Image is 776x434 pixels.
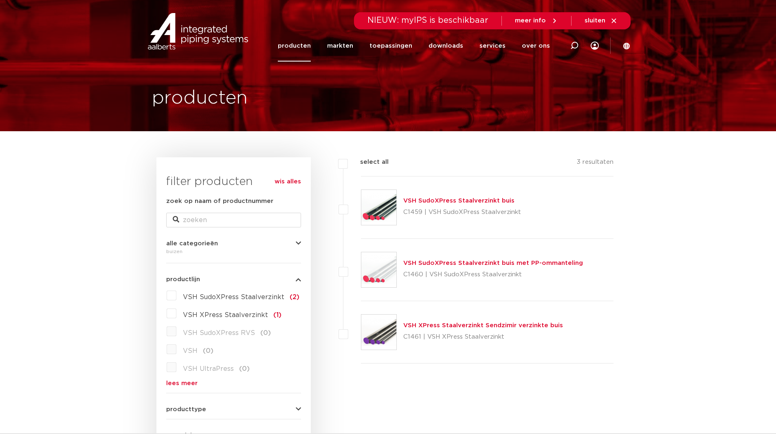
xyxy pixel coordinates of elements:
[585,18,605,24] span: sluiten
[166,174,301,190] h3: filter producten
[166,240,218,247] span: alle categorieën
[166,380,301,386] a: lees meer
[152,85,248,111] h1: producten
[403,198,514,204] a: VSH SudoXPress Staalverzinkt buis
[327,30,353,62] a: markten
[183,348,198,354] span: VSH
[203,348,213,354] span: (0)
[585,17,618,24] a: sluiten
[183,312,268,318] span: VSH XPress Staalverzinkt
[348,157,389,167] label: select all
[166,276,301,282] button: productlijn
[403,260,583,266] a: VSH SudoXPress Staalverzinkt buis met PP-ommanteling
[577,157,613,170] p: 3 resultaten
[361,252,396,287] img: Thumbnail for VSH SudoXPress Staalverzinkt buis met PP-ommanteling
[522,30,550,62] a: over ons
[166,213,301,227] input: zoeken
[166,406,301,412] button: producttype
[183,366,234,372] span: VSH UltraPress
[278,30,311,62] a: producten
[403,322,563,328] a: VSH XPress Staalverzinkt Sendzimir verzinkte buis
[367,16,488,24] span: NIEUW: myIPS is beschikbaar
[403,206,521,219] p: C1459 | VSH SudoXPress Staalverzinkt
[166,247,301,256] div: buizen
[166,276,200,282] span: productlijn
[166,406,206,412] span: producttype
[273,312,281,318] span: (1)
[403,330,563,344] p: C1461 | VSH XPress Staalverzinkt
[183,330,255,336] span: VSH SudoXPress RVS
[275,177,301,187] a: wis alles
[515,17,558,24] a: meer info
[369,30,412,62] a: toepassingen
[479,30,506,62] a: services
[361,190,396,225] img: Thumbnail for VSH SudoXPress Staalverzinkt buis
[260,330,271,336] span: (0)
[591,37,599,55] div: my IPS
[278,30,550,62] nav: Menu
[183,294,284,300] span: VSH SudoXPress Staalverzinkt
[290,294,299,300] span: (2)
[403,268,583,281] p: C1460 | VSH SudoXPress Staalverzinkt
[239,366,250,372] span: (0)
[515,18,546,24] span: meer info
[166,196,273,206] label: zoek op naam of productnummer
[429,30,463,62] a: downloads
[166,240,301,247] button: alle categorieën
[361,315,396,350] img: Thumbnail for VSH XPress Staalverzinkt Sendzimir verzinkte buis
